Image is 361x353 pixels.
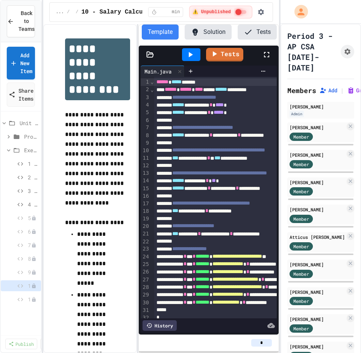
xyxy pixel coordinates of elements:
div: Unpublished [31,283,36,289]
span: 3 - Pet Profile Fix [28,187,38,195]
button: Back to Teams [7,5,35,37]
div: Unpublished [31,297,36,302]
div: My Account [287,3,310,20]
div: 23 [141,245,150,253]
button: Tests [238,24,277,40]
span: Member [293,161,309,168]
span: 6 - Snack Budget Tracker [28,228,31,235]
div: 9 [141,139,150,147]
div: 6 [141,117,150,124]
div: 11 [141,154,150,162]
div: [PERSON_NAME] [290,289,345,295]
div: 1 [141,78,150,86]
div: 32 [141,314,150,322]
div: 18 [141,208,150,215]
div: ⚠️ Students cannot see this content! Click the toggle to publish it and make it visible to your c... [189,6,252,18]
div: 4 [141,101,150,109]
div: 29 [141,291,150,299]
div: 17 [141,200,150,208]
span: Unit 01 [20,119,38,127]
span: Exercises [24,146,38,154]
div: 16 [141,193,150,200]
span: Back to Teams [18,9,35,33]
span: 2 - Debug Assembly [28,173,38,181]
span: ... [56,9,64,15]
div: 26 [141,268,150,276]
span: Member [293,325,309,332]
span: Programs [24,133,38,141]
div: 20 [141,223,150,230]
div: [PERSON_NAME] [290,206,345,213]
span: 7 - Score Multiplier Debug [28,241,31,249]
span: 11 - Metric Conversion Debugger [28,295,31,303]
span: Member [293,298,309,304]
div: 31 [141,307,150,314]
div: Main.java [141,66,185,77]
div: 22 [141,238,150,246]
a: Share Items [7,83,35,107]
button: Template [142,24,179,40]
a: Tests [206,48,243,61]
div: [PERSON_NAME] [290,343,345,350]
div: [PERSON_NAME] [290,124,345,131]
div: 8 [141,132,150,139]
span: Member [293,243,309,250]
div: 7 [141,124,150,131]
div: [PERSON_NAME] [290,103,352,110]
iframe: chat widget [329,323,353,345]
span: 5 - Score Board Fixer [28,214,31,222]
div: Unpublished [31,215,36,221]
div: Unpublished [31,256,36,261]
h1: Period 3 - AP CSA [DATE]-[DATE] [287,31,338,73]
div: 3 [141,94,150,101]
span: | [340,86,344,95]
span: Member [293,133,309,140]
div: 21 [141,230,150,238]
span: Fold line [150,79,154,85]
span: Fold line [150,87,154,93]
div: 12 [141,162,150,170]
div: 10 [141,147,150,154]
button: Add [319,87,337,94]
div: 24 [141,253,150,261]
span: 9 - Bank Account Fixer [28,268,31,276]
span: / [67,9,70,15]
span: 8 - Game Score Tracker [28,255,31,263]
div: 28 [141,284,150,291]
span: min [172,9,180,15]
div: Unpublished [31,229,36,234]
div: 25 [141,261,150,268]
div: 27 [141,276,150,284]
div: 19 [141,215,150,223]
button: Assignment Settings [341,45,354,58]
a: Publish [5,339,37,349]
a: Delete [40,339,70,349]
div: History [143,320,177,331]
span: ⚠️ Unpublished [193,9,231,15]
div: 2 [141,86,150,93]
div: 30 [141,299,150,307]
div: 14 [141,177,150,185]
div: [PERSON_NAME] [290,151,345,158]
div: [PERSON_NAME] [290,179,345,186]
div: Atticus [PERSON_NAME] [290,234,345,240]
span: Member [293,215,309,222]
span: / [76,9,78,15]
span: Member [293,270,309,277]
h2: Members [287,85,316,96]
div: 13 [141,170,150,177]
span: 10 - Salary Calculator Fixer [81,8,182,17]
div: [PERSON_NAME] [290,316,345,322]
div: Main.java [141,67,175,75]
div: 5 [141,109,150,116]
div: Unpublished [31,243,36,248]
div: 15 [141,185,150,193]
span: 10 - Salary Calculator Fixer [28,282,31,290]
span: Member [293,188,309,195]
div: Admin [290,111,304,117]
span: 4 - Restaurant Order System [28,200,38,208]
button: Solution [185,24,232,40]
div: Unpublished [31,270,36,275]
a: Add New Item [7,47,35,79]
div: [PERSON_NAME] [290,261,345,268]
